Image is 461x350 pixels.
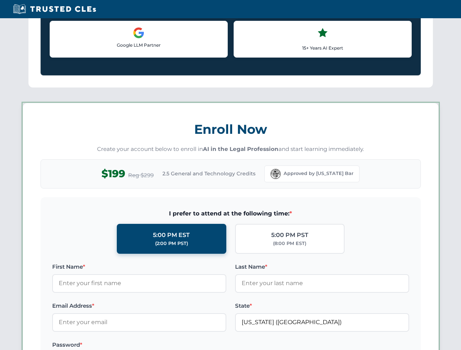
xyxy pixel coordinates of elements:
img: Google [133,27,145,39]
span: $199 [101,166,125,182]
input: Enter your last name [235,274,409,292]
span: I prefer to attend at the following time: [52,209,409,218]
p: Create your account below to enroll in and start learning immediately. [41,145,421,153]
span: Approved by [US_STATE] Bar [284,170,353,177]
label: Last Name [235,262,409,271]
span: 2.5 General and Technology Credits [162,170,256,178]
label: State [235,302,409,310]
strong: AI in the Legal Profession [203,145,278,152]
p: Google LLM Partner [56,42,222,48]
h3: Enroll Now [41,118,421,141]
div: 5:00 PM EST [153,230,190,240]
img: Florida Bar [270,169,281,179]
p: 15+ Years AI Expert [240,44,406,51]
input: Enter your email [52,313,226,331]
div: (2:00 PM PST) [155,240,188,247]
input: Florida (FL) [235,313,409,331]
label: Email Address [52,302,226,310]
input: Enter your first name [52,274,226,292]
div: (8:00 PM EST) [273,240,306,247]
label: Password [52,341,226,349]
div: 5:00 PM PST [271,230,308,240]
img: Trusted CLEs [11,4,98,15]
label: First Name [52,262,226,271]
span: Reg $299 [128,171,154,180]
